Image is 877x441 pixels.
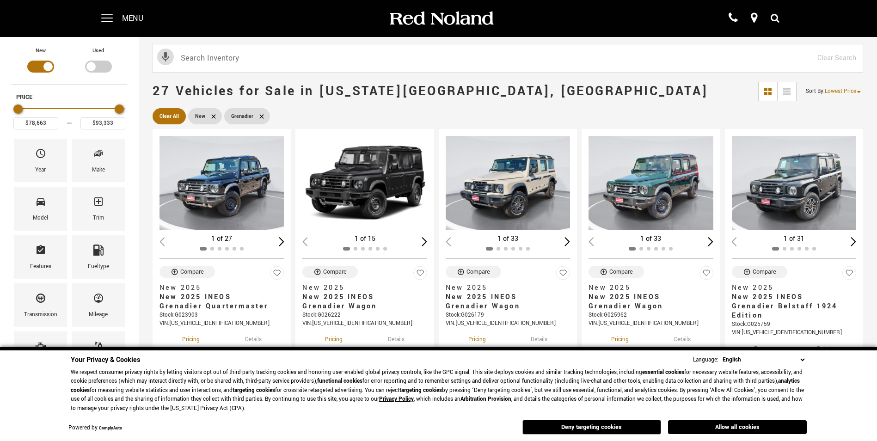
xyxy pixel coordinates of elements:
button: Compare Vehicle [159,266,215,278]
button: pricing tab [309,328,359,348]
div: Next slide [565,237,570,246]
div: ColorColor [72,331,125,375]
button: details tab [801,337,850,357]
span: Trim [93,194,104,213]
div: Next slide [279,237,284,246]
span: Mileage [93,290,104,310]
span: Your Privacy & Cookies [71,355,140,365]
input: Maximum [80,117,125,129]
span: Lowest Price [825,87,856,95]
img: 2025 INEOS Grenadier Wagon 1 [446,136,571,230]
div: Maximum Price [115,104,124,114]
button: Compare Vehicle [589,266,644,278]
div: TransmissionTransmission [14,283,67,327]
div: FueltypeFueltype [72,235,125,279]
div: 1 / 2 [302,136,428,230]
strong: Arbitration Provision [460,395,511,403]
span: New 2025 INEOS Grenadier Wagon [589,293,706,311]
button: Save Vehicle [556,266,570,284]
button: Allow all cookies [668,420,807,434]
div: 1 of 33 [446,234,570,244]
strong: essential cookies [642,368,684,376]
a: Privacy Policy [379,395,414,403]
div: 1 / 2 [446,136,571,230]
div: Fueltype [88,262,109,272]
span: New [195,110,205,122]
span: Year [35,146,46,165]
img: Red Noland Auto Group [388,11,494,27]
div: VIN: [US_VEHICLE_IDENTIFICATION_NUMBER] [302,319,427,328]
div: Compare [753,268,776,276]
div: Mileage [89,310,108,320]
span: New 2025 [302,283,420,293]
h5: Price [16,93,123,101]
div: 1 / 2 [732,136,858,230]
button: pricing tab [166,328,216,348]
div: TrimTrim [72,187,125,230]
span: New 2025 [159,283,277,293]
a: New 2025New 2025 INEOS Grenadier Wagon [589,283,713,311]
div: Price [13,101,125,129]
span: New 2025 [589,283,706,293]
div: Stock : G026179 [446,311,570,319]
span: New 2025 [732,283,849,293]
span: Sort By : [806,87,825,95]
button: Save Vehicle [842,266,856,284]
div: MileageMileage [72,283,125,327]
span: Transmission [35,290,46,310]
p: We respect consumer privacy rights by letting visitors opt out of third-party tracking cookies an... [71,368,807,413]
span: 27 Vehicles for Sale in [US_STATE][GEOGRAPHIC_DATA], [GEOGRAPHIC_DATA] [153,82,708,100]
span: New 2025 INEOS Grenadier Belstaff 1924 Edition [732,293,849,320]
label: Used [92,46,104,55]
span: Features [35,242,46,262]
span: Fueltype [93,242,104,262]
div: Compare [180,268,204,276]
strong: functional cookies [317,377,362,385]
img: 2025 INEOS Grenadier Belstaff 1924 Edition 1 [732,136,858,230]
div: 1 of 27 [159,234,284,244]
div: Powered by [68,425,122,431]
button: Compare Vehicle [732,266,787,278]
div: EngineEngine [14,331,67,375]
a: New 2025New 2025 INEOS Grenadier Belstaff 1924 Edition [732,283,856,320]
span: Color [93,338,104,358]
a: New 2025New 2025 INEOS Grenadier Quartermaster [159,283,284,311]
div: Stock : G026222 [302,311,427,319]
button: details tab [658,328,707,348]
div: YearYear [14,139,67,182]
span: Engine [35,338,46,358]
div: Compare [323,268,347,276]
button: Save Vehicle [413,266,427,284]
div: Next slide [422,237,427,246]
button: details tab [372,328,421,348]
button: Save Vehicle [270,266,284,284]
div: Features [30,262,51,272]
div: Make [92,165,105,175]
img: 2025 INEOS Grenadier Wagon 1 [302,136,428,230]
div: Compare [466,268,490,276]
div: Next slide [708,237,713,246]
input: Search Inventory [153,44,863,73]
button: pricing tab [738,337,788,357]
span: New 2025 INEOS Grenadier Quartermaster [159,293,277,311]
strong: targeting cookies [233,386,275,394]
span: New 2025 INEOS Grenadier Wagon [446,293,563,311]
div: 1 / 2 [589,136,714,230]
div: Stock : G025962 [589,311,713,319]
label: New [36,46,46,55]
button: Compare Vehicle [446,266,501,278]
div: ModelModel [14,187,67,230]
span: Model [35,194,46,213]
div: Transmission [24,310,57,320]
div: Year [35,165,46,175]
a: New 2025New 2025 INEOS Grenadier Wagon [302,283,427,311]
button: details tab [515,328,564,348]
div: VIN: [US_VEHICLE_IDENTIFICATION_NUMBER] [732,329,856,337]
strong: targeting cookies [399,386,442,394]
div: MakeMake [72,139,125,182]
button: Deny targeting cookies [522,420,661,435]
div: VIN: [US_VEHICLE_IDENTIFICATION_NUMBER] [589,319,713,328]
img: 2025 INEOS Grenadier Quartermaster 1 [159,136,285,230]
button: Compare Vehicle [302,266,358,278]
